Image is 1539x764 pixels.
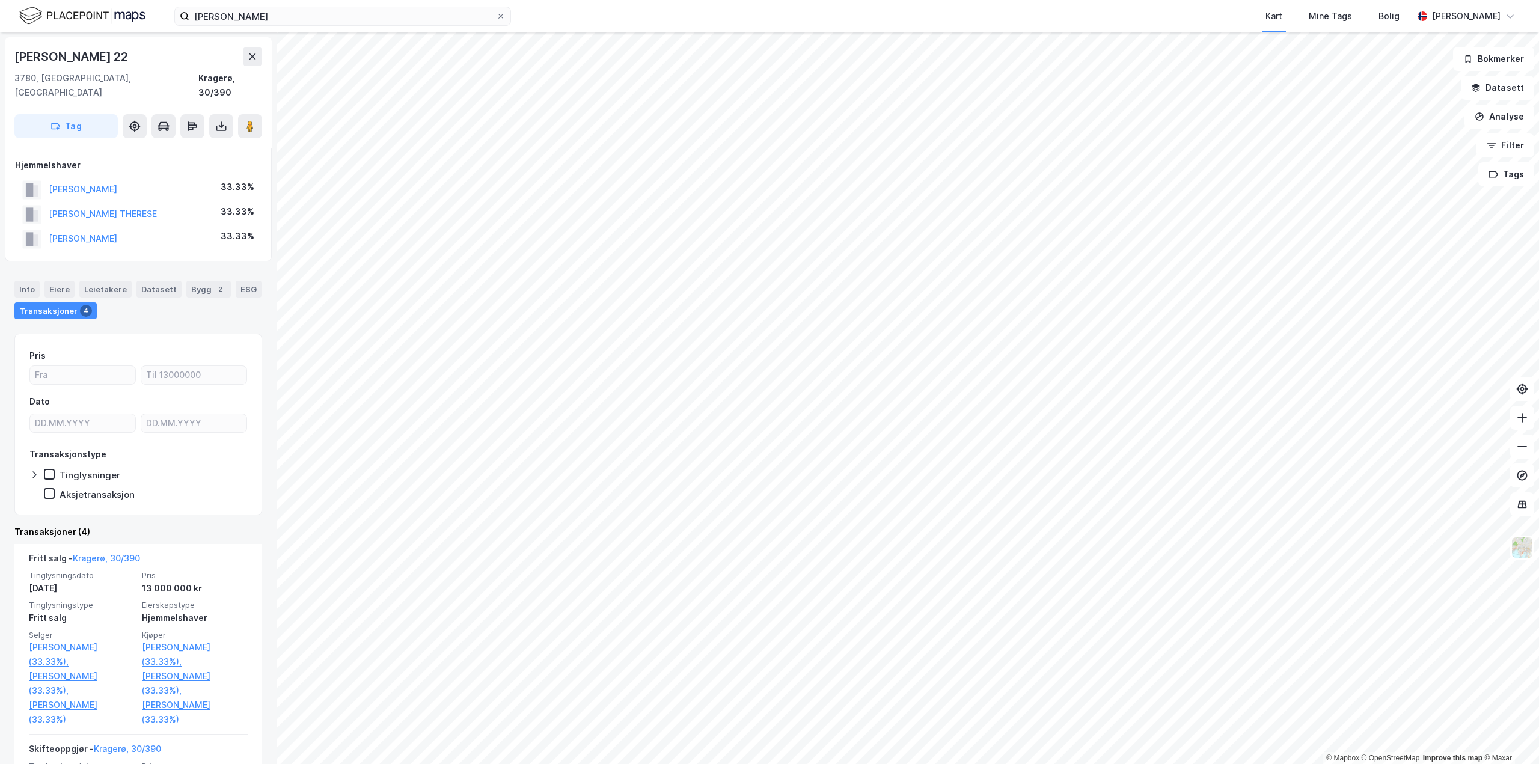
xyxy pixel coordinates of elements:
[142,581,248,596] div: 13 000 000 kr
[189,7,496,25] input: Søk på adresse, matrikkel, gårdeiere, leietakere eller personer
[29,349,46,363] div: Pris
[142,698,248,727] a: [PERSON_NAME] (33.33%)
[29,600,135,610] span: Tinglysningstype
[142,570,248,581] span: Pris
[14,302,97,319] div: Transaksjoner
[80,305,92,317] div: 4
[29,394,50,409] div: Dato
[1326,754,1359,762] a: Mapbox
[29,570,135,581] span: Tinglysningsdato
[73,553,140,563] a: Kragerø, 30/390
[236,281,262,298] div: ESG
[1511,536,1534,559] img: Z
[1453,47,1534,71] button: Bokmerker
[221,204,254,219] div: 33.33%
[29,630,135,640] span: Selger
[1476,133,1534,157] button: Filter
[30,414,135,432] input: DD.MM.YYYY
[141,366,246,384] input: Til 13000000
[221,229,254,243] div: 33.33%
[29,698,135,727] a: [PERSON_NAME] (33.33%)
[142,630,248,640] span: Kjøper
[198,71,262,100] div: Kragerø, 30/390
[60,469,120,481] div: Tinglysninger
[29,581,135,596] div: [DATE]
[29,447,106,462] div: Transaksjonstype
[14,525,262,539] div: Transaksjoner (4)
[186,281,231,298] div: Bygg
[142,611,248,625] div: Hjemmelshaver
[1432,9,1501,23] div: [PERSON_NAME]
[142,600,248,610] span: Eierskapstype
[14,47,130,66] div: [PERSON_NAME] 22
[29,669,135,698] a: [PERSON_NAME] (33.33%),
[29,742,161,761] div: Skifteoppgjør -
[1423,754,1482,762] a: Improve this map
[1464,105,1534,129] button: Analyse
[214,283,226,295] div: 2
[30,366,135,384] input: Fra
[141,414,246,432] input: DD.MM.YYYY
[15,158,262,173] div: Hjemmelshaver
[29,551,140,570] div: Fritt salg -
[221,180,254,194] div: 33.33%
[1478,162,1534,186] button: Tags
[136,281,182,298] div: Datasett
[1378,9,1400,23] div: Bolig
[79,281,132,298] div: Leietakere
[14,281,40,298] div: Info
[1362,754,1420,762] a: OpenStreetMap
[14,114,118,138] button: Tag
[1461,76,1534,100] button: Datasett
[14,71,198,100] div: 3780, [GEOGRAPHIC_DATA], [GEOGRAPHIC_DATA]
[94,744,161,754] a: Kragerø, 30/390
[29,611,135,625] div: Fritt salg
[60,489,135,500] div: Aksjetransaksjon
[1309,9,1352,23] div: Mine Tags
[44,281,75,298] div: Eiere
[1479,706,1539,764] iframe: Chat Widget
[29,640,135,669] a: [PERSON_NAME] (33.33%),
[142,669,248,698] a: [PERSON_NAME] (33.33%),
[142,640,248,669] a: [PERSON_NAME] (33.33%),
[1265,9,1282,23] div: Kart
[19,5,145,26] img: logo.f888ab2527a4732fd821a326f86c7f29.svg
